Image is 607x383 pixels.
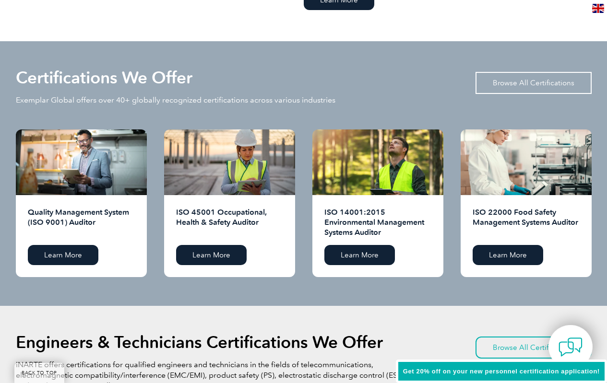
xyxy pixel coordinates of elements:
a: Browse All Certifications [476,72,592,94]
span: Get 20% off on your new personnel certification application! [403,368,600,375]
h2: ISO 14001:2015 Environmental Management Systems Auditor [324,207,431,238]
a: Learn More [176,245,247,265]
h2: Engineers & Technicians Certifications We Offer [16,335,383,350]
img: contact-chat.png [559,335,583,359]
h2: ISO 22000 Food Safety Management Systems Auditor [473,207,580,238]
p: Exemplar Global offers over 40+ globally recognized certifications across various industries [16,95,335,105]
a: Learn More [473,245,543,265]
a: Browse All Certifications [476,337,592,359]
h2: Quality Management System (ISO 9001) Auditor [28,207,135,238]
img: en [592,4,604,13]
a: Learn More [28,245,98,265]
h2: Certifications We Offer [16,70,192,85]
a: Learn More [324,245,395,265]
a: BACK TO TOP [14,363,64,383]
h2: ISO 45001 Occupational, Health & Safety Auditor [176,207,283,238]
